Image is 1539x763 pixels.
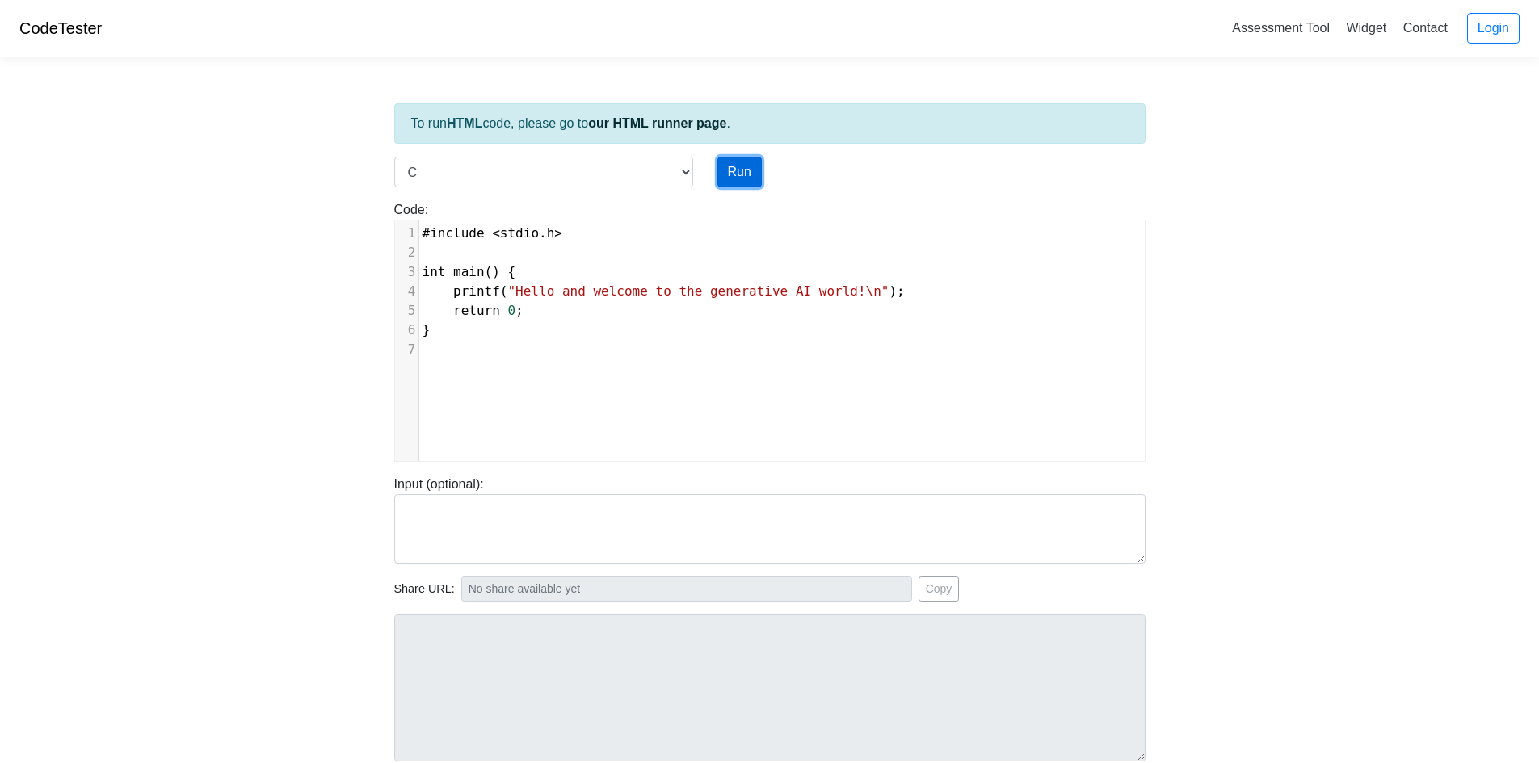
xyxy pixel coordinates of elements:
[453,303,500,318] span: return
[1467,13,1520,44] a: Login
[394,581,455,598] span: Share URL:
[492,225,500,241] span: <
[461,576,912,602] input: No share available yet
[423,264,516,279] span: () {
[547,225,555,241] span: h
[423,225,485,241] span: #include
[395,224,418,243] div: 1
[19,19,102,37] a: CodeTester
[395,321,418,340] div: 6
[395,262,418,282] div: 3
[507,303,515,318] span: 0
[554,225,562,241] span: >
[507,283,889,299] span: "Hello and welcome to the generative AI world!\n"
[423,303,524,318] span: ;
[717,157,762,187] button: Run
[588,116,726,130] a: our HTML runner page
[423,264,446,279] span: int
[1339,15,1393,41] a: Widget
[919,576,960,602] button: Copy
[395,243,418,262] div: 2
[500,225,539,241] span: stdio
[382,475,1158,564] div: Input (optional):
[423,322,431,337] span: }
[447,116,482,130] strong: HTML
[395,340,418,359] div: 7
[394,103,1146,144] div: To run code, please go to .
[1397,15,1454,41] a: Contact
[1226,15,1336,41] a: Assessment Tool
[423,283,905,299] span: ( );
[453,283,500,299] span: printf
[382,200,1158,462] div: Code:
[395,282,418,301] div: 4
[423,225,563,241] span: .
[453,264,485,279] span: main
[395,301,418,321] div: 5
